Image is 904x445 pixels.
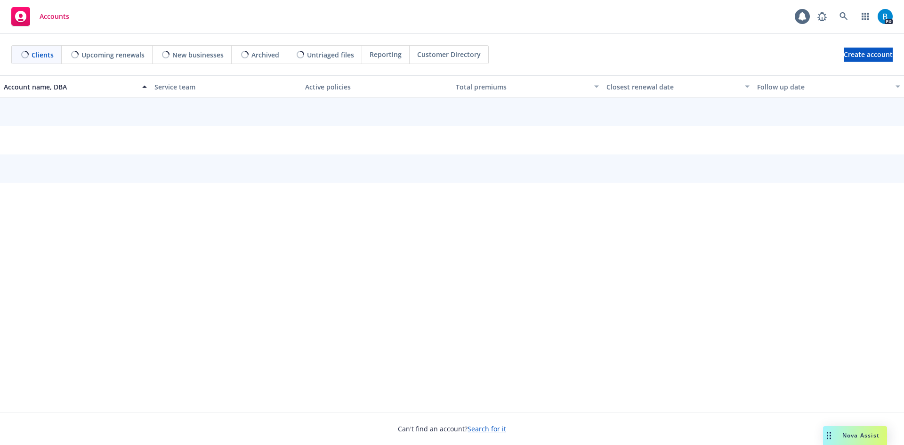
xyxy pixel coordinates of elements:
span: Archived [251,50,279,60]
a: Search for it [468,424,506,433]
button: Follow up date [753,75,904,98]
a: Create account [844,48,893,62]
a: Search [834,7,853,26]
span: New businesses [172,50,224,60]
div: Closest renewal date [606,82,739,92]
div: Total premiums [456,82,589,92]
span: Clients [32,50,54,60]
button: Nova Assist [823,426,887,445]
span: Can't find an account? [398,424,506,434]
div: Follow up date [757,82,890,92]
a: Report a Bug [813,7,831,26]
div: Account name, DBA [4,82,137,92]
div: Service team [154,82,298,92]
span: Create account [844,46,893,64]
a: Switch app [856,7,875,26]
a: Accounts [8,3,73,30]
img: photo [878,9,893,24]
button: Total premiums [452,75,603,98]
button: Active policies [301,75,452,98]
button: Closest renewal date [603,75,753,98]
span: Upcoming renewals [81,50,145,60]
div: Active policies [305,82,448,92]
span: Customer Directory [417,49,481,59]
span: Untriaged files [307,50,354,60]
div: Drag to move [823,426,835,445]
button: Service team [151,75,301,98]
span: Nova Assist [842,431,880,439]
span: Accounts [40,13,69,20]
span: Reporting [370,49,402,59]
